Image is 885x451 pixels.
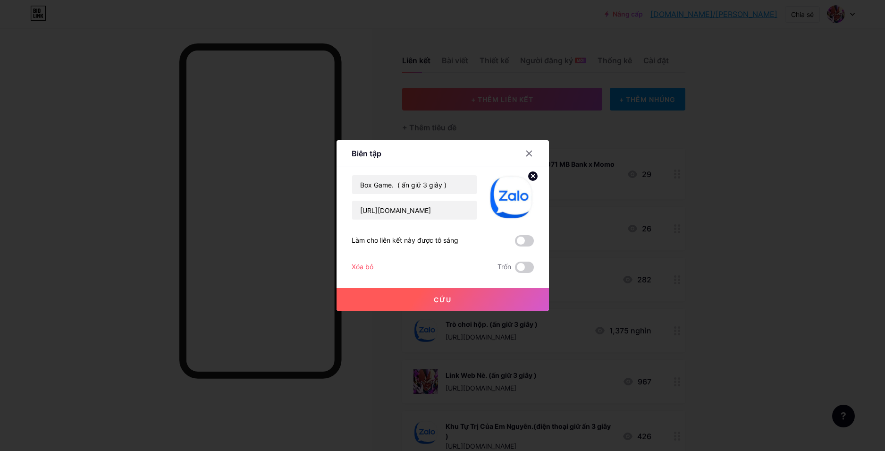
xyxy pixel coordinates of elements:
[352,201,477,220] input: URL
[352,236,458,244] font: Làm cho liên kết này được tô sáng
[434,296,452,304] font: Cứu
[497,263,511,271] font: Trốn
[489,175,534,220] img: liên kết_hình thu nhỏ
[352,263,373,271] font: Xóa bỏ
[337,288,549,311] button: Cứu
[352,175,477,194] input: Tiêu đề
[352,149,381,158] font: Biên tập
